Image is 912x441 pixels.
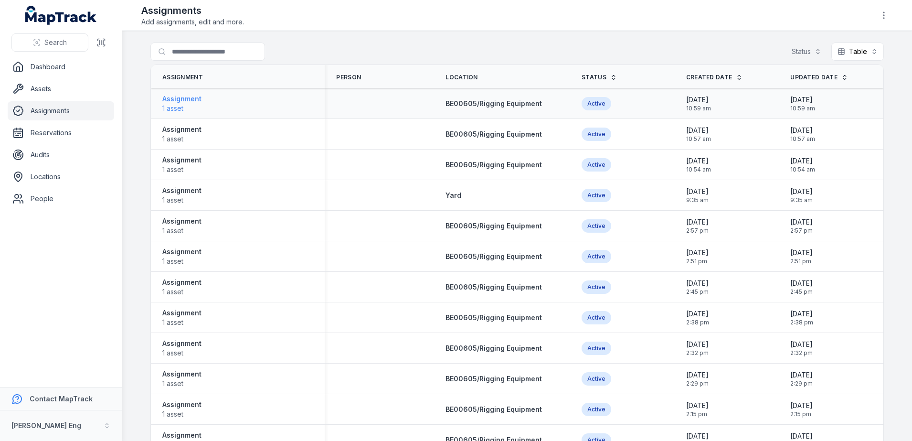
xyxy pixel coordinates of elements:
time: 21/08/2025, 10:54:06 am [790,156,815,173]
a: Created Date [686,74,743,81]
strong: Assignment [162,186,201,195]
strong: Assignment [162,216,201,226]
span: 2:15 pm [790,410,813,418]
a: BE00605/Rigging Equipment [445,129,542,139]
span: 1 asset [162,379,201,388]
a: Dashboard [8,57,114,76]
span: 1 asset [162,226,201,236]
span: 2:38 pm [686,319,709,326]
strong: Assignment [162,247,201,257]
time: 19/08/2025, 2:57:12 pm [790,217,813,235]
div: Active [582,97,611,110]
div: Active [582,280,611,294]
span: 1 asset [162,318,201,327]
a: Yard [445,191,461,200]
time: 21/08/2025, 10:54:06 am [686,156,711,173]
strong: Assignment [162,400,201,409]
time: 19/08/2025, 2:15:50 pm [686,401,709,418]
a: Status [582,74,617,81]
span: Created Date [686,74,732,81]
span: 1 asset [162,134,201,144]
span: Person [336,74,361,81]
time: 19/08/2025, 2:29:10 pm [686,370,709,387]
span: 10:54 am [790,166,815,173]
span: [DATE] [790,279,813,288]
span: [DATE] [790,340,813,349]
time: 19/08/2025, 2:51:18 pm [790,248,813,265]
a: Assignment1 asset [162,125,201,144]
time: 21/08/2025, 10:57:00 am [790,126,815,143]
a: Assignments [8,101,114,120]
a: BE00605/Rigging Equipment [445,313,542,323]
div: Active [582,403,611,416]
strong: Assignment [162,308,201,318]
span: 1 asset [162,287,201,297]
strong: Contact MapTrack [30,395,93,403]
span: 2:57 pm [686,227,709,235]
span: Assignment [162,74,203,81]
a: BE00605/Rigging Equipment [445,374,542,384]
strong: Assignment [162,369,201,379]
span: [DATE] [790,309,813,319]
a: Locations [8,167,114,186]
span: [DATE] [686,431,709,441]
span: Status [582,74,606,81]
time: 19/08/2025, 2:51:18 pm [686,248,709,265]
a: Assignment1 asset [162,369,201,388]
a: BE00605/Rigging Equipment [445,99,542,108]
a: MapTrack [25,6,97,25]
a: Assignment1 asset [162,400,201,419]
span: 2:32 pm [686,349,709,357]
span: Updated Date [790,74,838,81]
span: 2:57 pm [790,227,813,235]
span: Location [445,74,477,81]
button: Status [785,43,827,61]
strong: Assignment [162,94,201,104]
div: Active [582,128,611,141]
span: [DATE] [686,340,709,349]
div: Active [582,250,611,263]
span: [DATE] [790,95,815,105]
div: Active [582,189,611,202]
span: Add assignments, edit and more. [141,17,244,27]
span: 9:35 am [686,196,709,204]
a: BE00605/Rigging Equipment [445,221,542,231]
a: BE00605/Rigging Equipment [445,405,542,414]
span: [DATE] [686,217,709,227]
span: BE00605/Rigging Equipment [445,130,542,138]
time: 19/08/2025, 2:45:55 pm [686,279,709,296]
span: [DATE] [790,431,813,441]
span: [DATE] [686,309,709,319]
span: [DATE] [790,248,813,258]
span: 2:29 pm [790,380,813,387]
strong: [PERSON_NAME] Eng [11,421,81,430]
time: 19/08/2025, 2:57:12 pm [686,217,709,235]
strong: Assignment [162,125,201,134]
div: Active [582,219,611,233]
span: 1 asset [162,195,201,205]
span: 2:45 pm [790,288,813,296]
button: Table [831,43,884,61]
strong: Assignment [162,278,201,287]
span: 2:15 pm [686,410,709,418]
span: BE00605/Rigging Equipment [445,283,542,291]
span: [DATE] [790,217,813,227]
span: BE00605/Rigging Equipment [445,313,542,322]
a: Assignment1 asset [162,339,201,358]
strong: Assignment [162,155,201,165]
a: Assignment1 asset [162,308,201,327]
time: 19/08/2025, 2:32:38 pm [686,340,709,357]
a: Assignment1 asset [162,155,201,174]
span: 1 asset [162,409,201,419]
button: Search [11,33,88,52]
span: [DATE] [790,187,813,196]
span: BE00605/Rigging Equipment [445,344,542,352]
strong: Assignment [162,339,201,348]
time: 19/08/2025, 2:45:55 pm [790,279,813,296]
div: Active [582,311,611,324]
div: Active [582,372,611,386]
span: 1 asset [162,348,201,358]
span: BE00605/Rigging Equipment [445,99,542,108]
span: [DATE] [686,156,711,166]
